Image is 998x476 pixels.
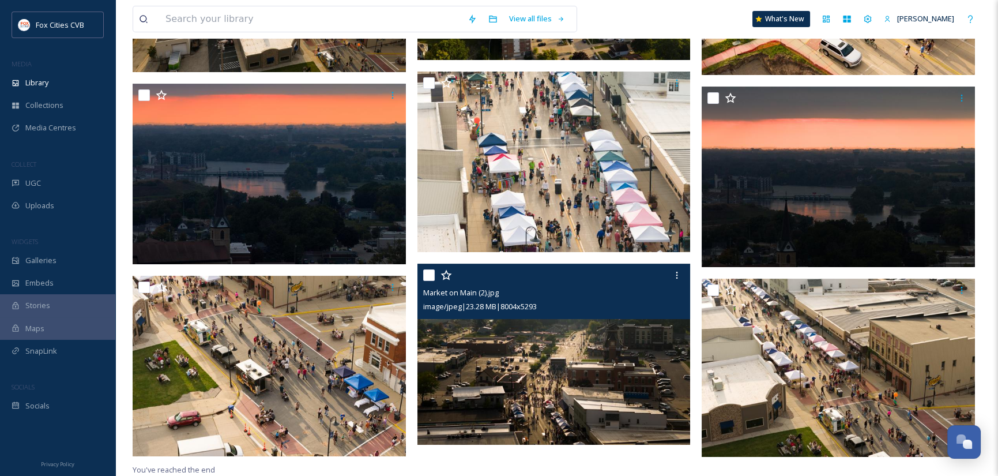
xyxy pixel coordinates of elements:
[25,346,57,357] span: SnapLink
[423,301,537,312] span: image/jpeg | 23.28 MB | 8004 x 5293
[133,84,406,265] img: Market on Main (6).jpg
[12,59,32,68] span: MEDIA
[25,77,48,88] span: Library
[25,278,54,288] span: Embeds
[897,13,954,24] span: [PERSON_NAME]
[423,287,499,298] span: Market on Main (2).jpg
[503,8,571,30] a: View all files
[36,20,84,30] span: Fox Cities CVB
[878,8,960,30] a: [PERSON_NAME]
[133,276,406,457] img: Market on Main (3).jpg
[25,200,54,211] span: Uploads
[12,160,36,168] span: COLLECT
[133,464,215,475] span: You've reached the end
[25,255,57,266] span: Galleries
[702,279,975,457] img: Market on Main (1).jpg
[25,100,63,111] span: Collections
[25,178,41,189] span: UGC
[25,323,44,334] span: Maps
[417,72,691,253] img: Market on Main (5).jpg
[752,11,810,27] a: What's New
[12,237,38,246] span: WIDGETS
[41,456,74,470] a: Privacy Policy
[702,87,975,268] img: Market on Main (4).jpg
[41,460,74,468] span: Privacy Policy
[12,383,35,391] span: SOCIALS
[18,19,30,31] img: images.png
[25,400,50,411] span: Socials
[25,300,50,311] span: Stories
[947,425,981,459] button: Open Chat
[160,6,462,32] input: Search your library
[417,264,691,445] img: Market on Main (2).jpg
[25,122,76,133] span: Media Centres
